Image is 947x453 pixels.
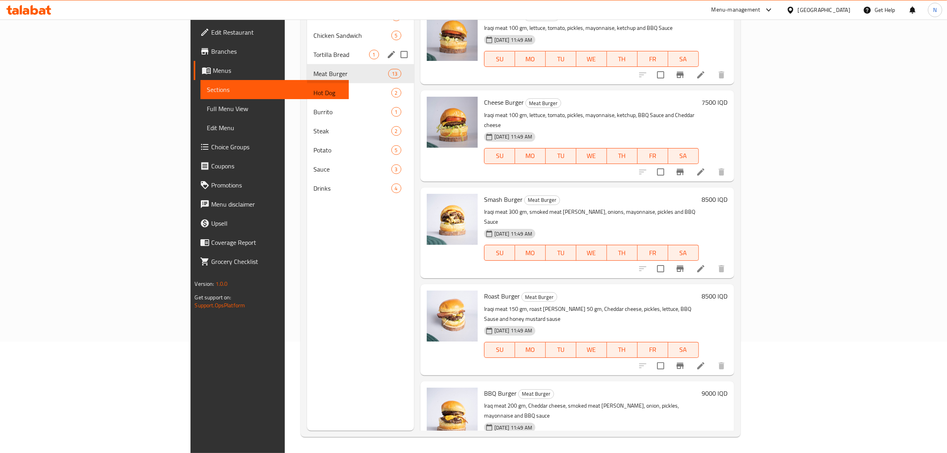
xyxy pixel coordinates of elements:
div: [GEOGRAPHIC_DATA] [798,6,850,14]
span: Potato [313,145,391,155]
p: Iraqi meat 150 gm, roast [PERSON_NAME] 50 gm, Cheddar cheese, pickles, lettuce, BBQ Sause and hon... [484,304,699,324]
button: FR [638,245,668,261]
button: SA [668,148,699,164]
div: Potato5 [307,141,414,160]
a: Menus [194,61,349,80]
div: Meat Burger13 [307,64,414,83]
span: Sauce [313,164,391,174]
span: Branches [211,47,342,56]
span: WE [579,344,604,355]
span: SU [488,150,512,162]
button: TU [546,245,576,261]
a: Choice Groups [194,137,349,156]
span: Drinks [313,184,391,193]
span: TU [549,150,573,162]
span: Smash Burger [484,193,523,205]
span: TH [610,344,634,355]
span: Coupons [211,161,342,171]
span: Steak [313,126,391,136]
div: items [391,107,401,117]
nav: Menu sections [307,4,414,201]
div: Hot Dog2 [307,83,414,102]
span: SA [671,247,696,259]
a: Branches [194,42,349,61]
button: SU [484,51,515,67]
div: Burrito1 [307,102,414,121]
button: TH [607,148,638,164]
span: TU [549,53,573,65]
span: TH [610,247,634,259]
img: Smash Burger [427,194,478,245]
button: edit [385,49,397,61]
span: FR [641,53,665,65]
span: FR [641,150,665,162]
span: MO [518,247,543,259]
span: SA [671,150,696,162]
h6: 8500 IQD [702,194,728,205]
span: SU [488,247,512,259]
a: Edit menu item [696,264,706,273]
span: Grocery Checklist [211,257,342,266]
a: Grocery Checklist [194,252,349,271]
button: MO [515,245,546,261]
span: SU [488,344,512,355]
div: Meat Burger [521,292,557,302]
span: [DATE] 11:49 AM [491,327,535,334]
a: Coupons [194,156,349,176]
span: 5 [392,146,401,154]
span: BBQ Burger [484,387,517,399]
span: TH [610,53,634,65]
span: Hot Dog [313,88,391,98]
span: FR [641,344,665,355]
span: Burrito [313,107,391,117]
button: MO [515,148,546,164]
span: 13 [389,70,401,78]
button: SU [484,342,515,358]
button: TH [607,51,638,67]
button: SA [668,245,699,261]
div: Meat Burger [518,389,554,399]
span: Meat Burger [526,99,561,108]
h6: 9000 IQD [702,388,728,399]
div: items [391,31,401,40]
button: WE [576,51,607,67]
div: items [391,164,401,174]
h6: 7000 IQD [702,10,728,21]
a: Menu disclaimer [194,195,349,214]
div: items [369,50,379,59]
button: WE [576,342,607,358]
span: Sections [207,85,342,94]
button: FR [638,51,668,67]
span: Menus [213,66,342,75]
span: MO [518,344,543,355]
span: MO [518,53,543,65]
button: SA [668,342,699,358]
span: Coverage Report [211,238,342,247]
span: Chicken Sandwich [313,31,391,40]
button: Branch-specific-item [671,65,690,84]
span: TU [549,344,573,355]
button: Branch-specific-item [671,356,690,375]
button: SU [484,148,515,164]
span: 1 [392,108,401,116]
a: Coverage Report [194,233,349,252]
span: TU [549,247,573,259]
span: SA [671,344,696,355]
p: Iraqi meat 100 gm, lettuce, tomato, pickles, mayonnaise, ketchup and BBQ Sauce [484,23,699,33]
span: Select to update [652,260,669,277]
div: items [391,126,401,136]
div: Steak2 [307,121,414,141]
button: delete [712,259,731,278]
div: Drinks4 [307,179,414,198]
span: 2 [392,127,401,135]
a: Edit menu item [696,167,706,177]
button: FR [638,342,668,358]
button: MO [515,342,546,358]
span: Full Menu View [207,104,342,113]
span: Tortilla Bread [313,50,369,59]
div: items [388,69,401,78]
a: Upsell [194,214,349,233]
